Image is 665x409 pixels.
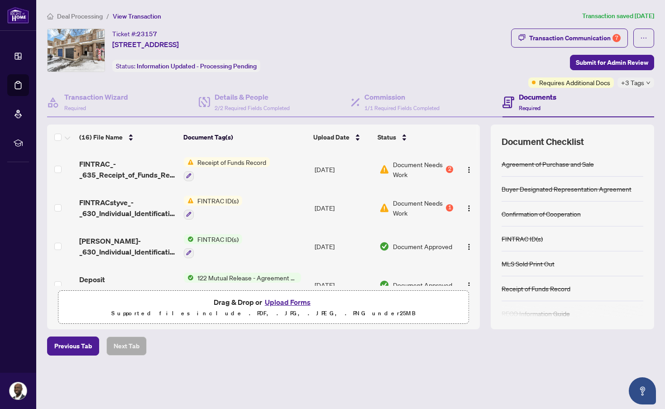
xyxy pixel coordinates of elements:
img: Document Status [379,241,389,251]
span: Required [519,105,541,111]
h4: Commission [364,91,440,102]
li: / [106,11,109,21]
img: Logo [465,166,473,173]
td: [DATE] [311,265,376,304]
span: Document Approved [393,280,452,290]
h4: Transaction Wizard [64,91,128,102]
span: down [646,81,651,85]
h4: Details & People [215,91,290,102]
button: Submit for Admin Review [570,55,654,70]
button: Status IconReceipt of Funds Record [184,157,270,181]
img: Logo [465,243,473,250]
button: Logo [462,278,476,292]
span: Drag & Drop or [214,296,313,308]
div: 1 [446,204,453,212]
button: Status IconFINTRAC ID(s) [184,196,242,220]
th: Status [374,125,454,150]
img: Status Icon [184,234,194,244]
th: (16) File Name [76,125,180,150]
span: +3 Tags [621,77,644,88]
span: Deal Processing [57,12,103,20]
img: Logo [465,282,473,289]
img: Status Icon [184,196,194,206]
span: 2/2 Required Fields Completed [215,105,290,111]
div: Status: [112,60,260,72]
span: Drag & Drop orUpload FormsSupported files include .PDF, .JPG, .JPEG, .PNG under25MB [58,291,469,324]
button: Transaction Communication7 [511,29,628,48]
td: [DATE] [311,227,376,265]
span: [PERSON_NAME]-_630_Individual_Identification_Record__B__-_PropTx-[PERSON_NAME].pdf [79,236,177,257]
div: Ticket #: [112,29,157,39]
button: Logo [462,162,476,177]
div: Agreement of Purchase and Sale [502,159,594,169]
span: FINTRAC_-_635_Receipt_of_Funds_Record_-_PropTx-[PERSON_NAME].pdf [79,159,177,180]
img: IMG-X11915400_1.jpg [48,29,105,72]
h4: Documents [519,91,556,102]
span: (16) File Name [79,132,123,142]
img: Document Status [379,203,389,213]
span: ellipsis [640,34,647,42]
img: Status Icon [184,157,194,167]
div: 7 [612,34,621,42]
span: Previous Tab [54,339,92,353]
span: View Transaction [113,12,161,20]
button: Previous Tab [47,337,99,356]
span: Status [378,132,396,142]
th: Document Tag(s) [180,125,310,150]
span: Requires Additional Docs [539,77,610,87]
span: Receipt of Funds Record [194,157,270,167]
span: FINTRACstyve_-_630_Individual_Identification_Record__A__-_PropTx-[PERSON_NAME].pdf [79,197,177,219]
span: home [47,13,53,19]
button: Next Tab [106,337,147,356]
td: [DATE] [311,150,376,188]
span: FINTRAC ID(s) [194,234,242,244]
td: [DATE] [311,188,376,227]
div: FINTRAC ID(s) [502,234,543,244]
span: FINTRAC ID(s) [194,196,242,206]
span: [STREET_ADDRESS] [112,39,179,50]
img: Document Status [379,280,389,290]
span: 122 Mutual Release - Agreement of Purchase and Sale [194,273,301,283]
p: Supported files include .PDF, .JPG, .JPEG, .PNG under 25 MB [64,308,463,319]
span: Upload Date [313,132,349,142]
th: Upload Date [310,125,374,150]
div: Receipt of Funds Record [502,284,570,294]
span: Document Needs Work [393,198,444,218]
span: Deposit Transfer_BROKERAGE 232_Bookton_Place_Mutual_Release_re-_depsoit EXECUTED.pdf [79,274,177,296]
img: Document Status [379,164,389,174]
button: Open asap [629,377,656,404]
img: logo [7,7,29,24]
div: Confirmation of Cooperation [502,209,581,219]
button: Status Icon122 Mutual Release - Agreement of Purchase and Sale [184,273,301,297]
img: Profile Icon [10,382,27,399]
img: Logo [465,205,473,212]
span: Submit for Admin Review [576,55,648,70]
button: Logo [462,201,476,215]
button: Logo [462,239,476,254]
button: Upload Forms [262,296,313,308]
div: MLS Sold Print Out [502,259,555,269]
span: Required [64,105,86,111]
span: 23157 [137,30,157,38]
span: Document Checklist [502,135,584,148]
div: Transaction Communication [529,31,621,45]
span: Document Approved [393,241,452,251]
span: 1/1 Required Fields Completed [364,105,440,111]
article: Transaction saved [DATE] [582,11,654,21]
div: 2 [446,166,453,173]
img: Status Icon [184,273,194,283]
div: Buyer Designated Representation Agreement [502,184,632,194]
span: Information Updated - Processing Pending [137,62,257,70]
span: Document Needs Work [393,159,444,179]
button: Status IconFINTRAC ID(s) [184,234,242,258]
